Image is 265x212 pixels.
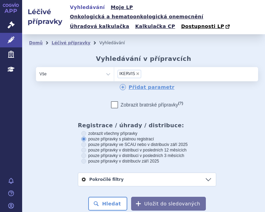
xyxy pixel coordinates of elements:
[179,22,233,31] a: Dostupnosti LP
[78,173,216,186] a: Pokročilé filtry
[81,136,213,142] label: pouze přípravky s platnou registrací
[138,159,159,164] span: v září 2025
[81,142,213,147] label: pouze přípravky ve SCAU nebo v distribuci
[81,131,213,136] label: zobrazit všechny přípravky
[78,122,216,129] h3: Registrace / úhrady / distribuce:
[119,71,135,76] span: IKERVIS
[167,142,188,147] span: v září 2025
[88,197,127,211] button: Hledat
[81,147,213,153] label: pouze přípravky v distribuci v posledních 12 měsících
[52,40,90,45] a: Léčivé přípravky
[178,101,183,105] abbr: (?)
[68,12,205,21] a: Onkologická a hematoonkologická onemocnění
[81,158,213,164] label: pouze přípravky v distribuci
[68,3,107,12] a: Vyhledávání
[99,38,134,48] li: Vyhledávání
[22,7,68,26] h2: Léčivé přípravky
[29,40,43,45] a: Domů
[81,153,213,158] label: pouze přípravky v distribuci v posledních 3 měsících
[109,3,135,12] a: Moje LP
[96,55,191,63] h2: Vyhledávání v přípravcích
[181,24,224,29] span: Dostupnosti LP
[136,72,140,76] span: ×
[133,22,177,31] a: Kalkulačka CP
[131,197,206,211] button: Uložit do sledovaných
[111,101,183,108] label: Zobrazit bratrské přípravky
[120,84,175,90] a: Přidat parametr
[68,22,131,31] a: Úhradová kalkulačka
[143,70,146,77] input: IKERVIS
